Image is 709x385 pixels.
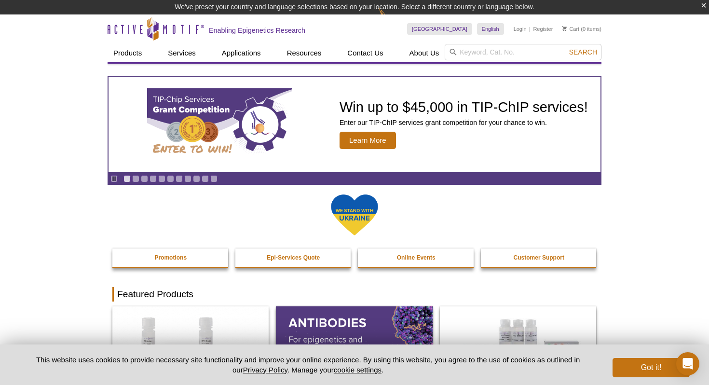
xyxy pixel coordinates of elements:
a: Login [514,26,527,32]
li: (0 items) [562,23,601,35]
a: About Us [404,44,445,62]
strong: Online Events [397,254,436,261]
a: Go to slide 5 [158,175,165,182]
img: Your Cart [562,26,567,31]
a: Products [108,44,148,62]
a: Epi-Services Quote [235,248,352,267]
a: TIP-ChIP Services Grant Competition Win up to $45,000 in TIP-ChIP services! Enter our TIP-ChIP se... [109,77,600,172]
img: Change Here [379,7,404,30]
input: Keyword, Cat. No. [445,44,601,60]
a: Go to slide 8 [184,175,191,182]
a: Go to slide 6 [167,175,174,182]
div: Open Intercom Messenger [676,352,699,375]
strong: Epi-Services Quote [267,254,320,261]
span: Search [569,48,597,56]
a: Register [533,26,553,32]
a: Go to slide 2 [132,175,139,182]
a: Go to slide 10 [202,175,209,182]
a: Go to slide 3 [141,175,148,182]
li: | [529,23,531,35]
a: Applications [216,44,267,62]
a: Services [162,44,202,62]
a: Cart [562,26,579,32]
a: English [477,23,504,35]
a: Toggle autoplay [110,175,118,182]
a: Go to slide 9 [193,175,200,182]
img: We Stand With Ukraine [330,193,379,236]
p: Enter our TIP-ChIP services grant competition for your chance to win. [340,118,588,127]
h2: Win up to $45,000 in TIP-ChIP services! [340,100,588,114]
article: TIP-ChIP Services Grant Competition [109,77,600,172]
a: Promotions [112,248,229,267]
a: Contact Us [341,44,389,62]
a: [GEOGRAPHIC_DATA] [407,23,472,35]
a: Go to slide 7 [176,175,183,182]
a: Go to slide 4 [150,175,157,182]
a: Online Events [358,248,475,267]
strong: Promotions [154,254,187,261]
button: Got it! [613,358,690,377]
strong: Customer Support [514,254,564,261]
button: cookie settings [334,366,382,374]
p: This website uses cookies to provide necessary site functionality and improve your online experie... [19,355,597,375]
button: Search [566,48,600,56]
h2: Enabling Epigenetics Research [209,26,305,35]
a: Go to slide 11 [210,175,218,182]
a: Resources [281,44,327,62]
a: Customer Support [481,248,598,267]
span: Learn More [340,132,396,149]
a: Privacy Policy [243,366,287,374]
a: Go to slide 1 [123,175,131,182]
h2: Featured Products [112,287,597,302]
img: TIP-ChIP Services Grant Competition [147,88,292,161]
